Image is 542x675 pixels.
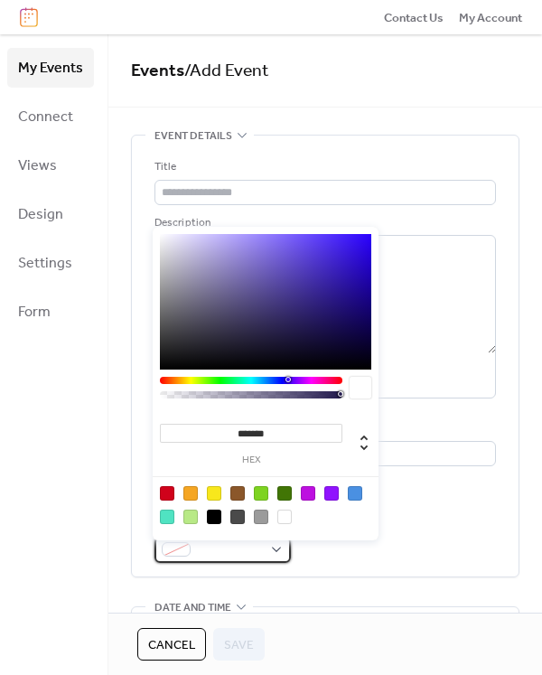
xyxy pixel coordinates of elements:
span: Contact Us [384,9,444,27]
div: #9013FE [324,486,339,501]
button: Cancel [137,628,206,661]
div: #D0021B [160,486,174,501]
a: Contact Us [384,8,444,26]
a: Connect [7,97,94,136]
span: Connect [18,103,73,132]
div: #F8E71C [207,486,221,501]
a: Form [7,292,94,332]
span: Settings [18,249,72,278]
div: #FFFFFF [277,510,292,524]
span: My Account [459,9,522,27]
div: #7ED321 [254,486,268,501]
div: #4A4A4A [230,510,245,524]
span: Design [18,201,63,230]
a: My Account [459,8,522,26]
div: Description [154,214,492,232]
div: #9B9B9B [254,510,268,524]
div: #000000 [207,510,221,524]
div: #8B572A [230,486,245,501]
span: Cancel [148,636,195,654]
div: Title [154,158,492,176]
span: / Add Event [184,54,269,88]
div: #F5A623 [183,486,198,501]
div: #BD10E0 [301,486,315,501]
label: hex [160,455,342,465]
a: Events [131,54,184,88]
a: Design [7,194,94,234]
a: Settings [7,243,94,283]
div: #4A90E2 [348,486,362,501]
span: Views [18,152,57,181]
span: Form [18,298,51,327]
div: #417505 [277,486,292,501]
a: My Events [7,48,94,88]
a: Views [7,145,94,185]
span: Date and time [154,598,231,616]
span: My Events [18,54,83,83]
div: #50E3C2 [160,510,174,524]
div: #B8E986 [183,510,198,524]
img: logo [20,7,38,27]
span: Event details [154,127,232,145]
